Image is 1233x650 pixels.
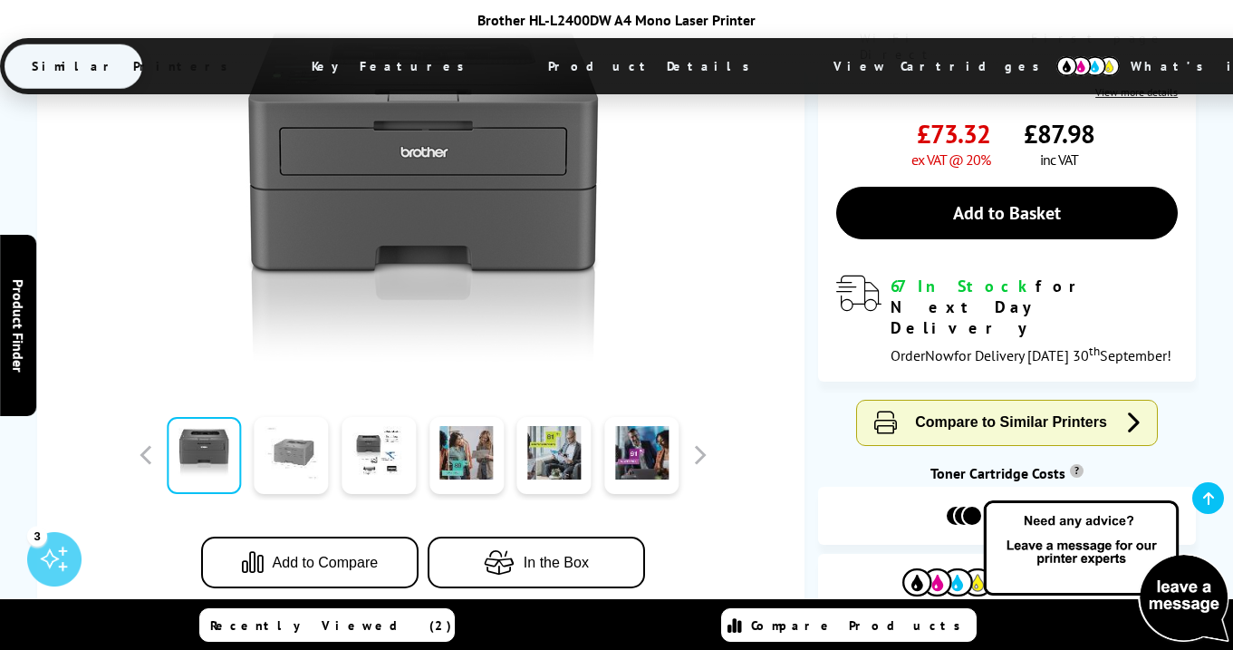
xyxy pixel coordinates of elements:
img: Open Live Chat window [979,498,1233,646]
button: In the Box [428,537,645,588]
span: 67 In Stock [891,276,1036,296]
img: Brother HL-L2400DW [246,18,601,374]
button: View Cartridges [832,568,1182,597]
button: Add to Compare [201,537,419,588]
span: Product Details [521,44,786,88]
span: Compare to Similar Printers [915,414,1107,430]
span: Similar Printers [5,44,265,88]
span: Now [925,346,954,364]
img: cmyk-icon.svg [1056,56,1120,76]
sup: Cost per page [1070,464,1084,478]
span: View Cartridges [806,43,1084,90]
button: Compare to Similar Printers [857,401,1158,445]
span: Compare Products [751,617,970,634]
div: Toner Cartridge Costs [818,464,1196,482]
span: inc VAT [1040,150,1078,169]
span: Order for Delivery [DATE] 30 September! [891,346,1171,364]
img: Cartridges [902,568,993,597]
span: ex VAT @ 20% [911,150,990,169]
span: £73.32 [917,117,990,150]
a: Add to Basket [836,187,1178,239]
sup: th [1089,343,1100,359]
span: Recently Viewed (2) [210,617,452,634]
a: Recently Viewed (2) [199,608,455,642]
span: Key Features [284,44,501,88]
span: Add to Compare [273,555,379,571]
div: for Next Day Delivery [891,276,1178,338]
span: Product Finder [9,278,27,372]
div: modal_delivery [836,276,1178,364]
span: In the Box [524,555,589,571]
a: Compare Products [721,608,977,642]
div: 3 [27,526,47,546]
span: £87.98 [1024,117,1094,150]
